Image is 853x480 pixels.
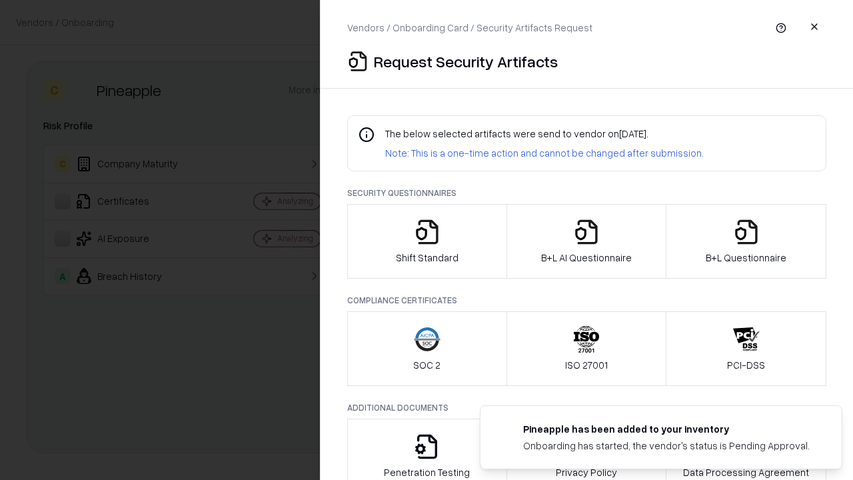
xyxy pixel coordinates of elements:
p: Additional Documents [347,402,826,413]
p: B+L AI Questionnaire [541,251,632,265]
p: The below selected artifacts were send to vendor on [DATE] . [385,127,704,141]
button: B+L AI Questionnaire [506,204,667,279]
div: Onboarding has started, the vendor's status is Pending Approval. [523,439,810,453]
p: ISO 27001 [565,358,608,372]
button: Shift Standard [347,204,507,279]
p: PCI-DSS [727,358,765,372]
button: B+L Questionnaire [666,204,826,279]
p: Compliance Certificates [347,295,826,306]
button: ISO 27001 [506,311,667,386]
p: Security Questionnaires [347,187,826,199]
p: Request Security Artifacts [374,51,558,72]
p: Penetration Testing [384,465,470,479]
p: Vendors / Onboarding Card / Security Artifacts Request [347,21,592,35]
p: B+L Questionnaire [706,251,786,265]
div: Pineapple has been added to your inventory [523,422,810,436]
button: SOC 2 [347,311,507,386]
p: SOC 2 [413,358,440,372]
img: pineappleenergy.com [496,422,512,438]
p: Privacy Policy [556,465,617,479]
button: PCI-DSS [666,311,826,386]
p: Data Processing Agreement [683,465,809,479]
p: Note: This is a one-time action and cannot be changed after submission. [385,146,704,160]
p: Shift Standard [396,251,458,265]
